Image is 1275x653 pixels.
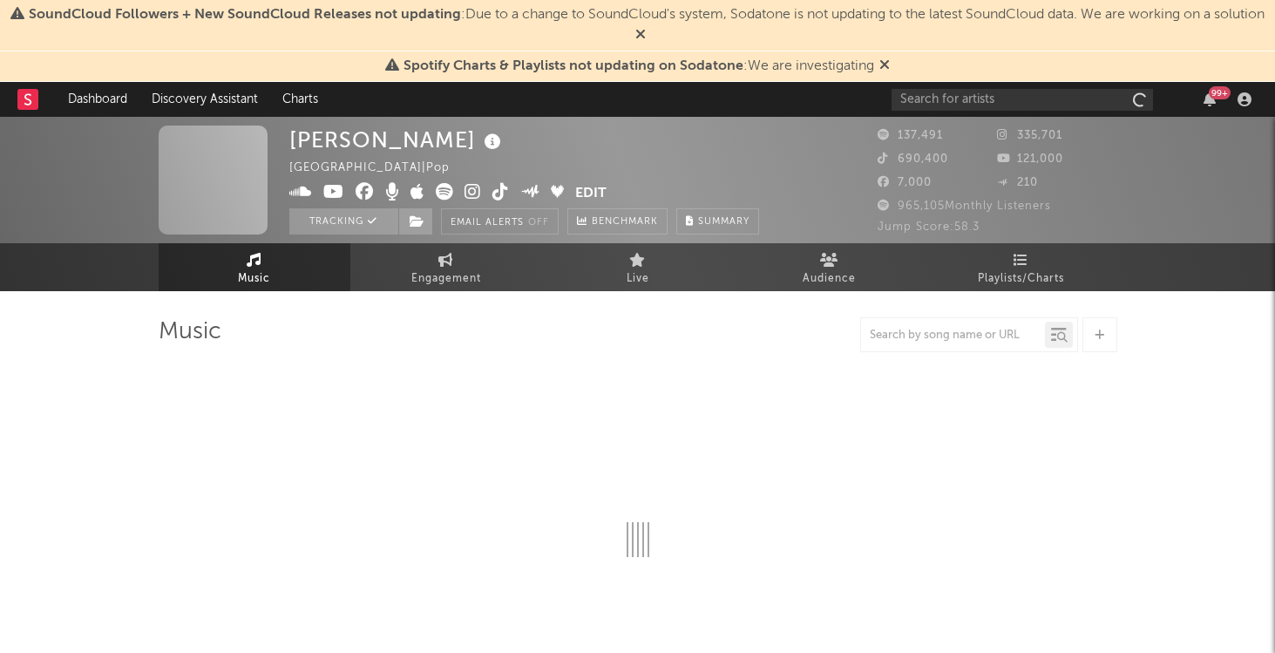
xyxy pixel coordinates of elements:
a: Music [159,243,350,291]
div: [GEOGRAPHIC_DATA] | Pop [289,158,470,179]
span: Jump Score: 58.3 [878,221,980,233]
button: Summary [676,208,759,235]
input: Search for artists [892,89,1153,111]
a: Benchmark [567,208,668,235]
span: : Due to a change to SoundCloud's system, Sodatone is not updating to the latest SoundCloud data.... [29,8,1265,22]
a: Charts [270,82,330,117]
a: Engagement [350,243,542,291]
div: 99 + [1209,86,1231,99]
span: Playlists/Charts [978,269,1064,289]
span: SoundCloud Followers + New SoundCloud Releases not updating [29,8,461,22]
span: Music [238,269,270,289]
button: Tracking [289,208,398,235]
span: : We are investigating [404,59,874,73]
a: Live [542,243,734,291]
span: 7,000 [878,177,932,188]
a: Dashboard [56,82,139,117]
span: Live [627,269,649,289]
span: Spotify Charts & Playlists not updating on Sodatone [404,59,743,73]
span: Dismiss [635,29,646,43]
input: Search by song name or URL [861,329,1045,343]
button: Email AlertsOff [441,208,559,235]
a: Discovery Assistant [139,82,270,117]
span: 965,105 Monthly Listeners [878,201,1051,212]
span: Dismiss [879,59,890,73]
span: Engagement [411,269,481,289]
span: Summary [698,217,749,227]
span: 690,400 [878,153,948,165]
em: Off [528,218,549,228]
span: Benchmark [592,212,658,233]
button: 99+ [1204,92,1216,106]
a: Audience [734,243,926,291]
span: 121,000 [997,153,1063,165]
div: [PERSON_NAME] [289,126,505,154]
span: 335,701 [997,130,1062,141]
span: 137,491 [878,130,943,141]
a: Playlists/Charts [926,243,1117,291]
span: Audience [803,269,856,289]
span: 210 [997,177,1038,188]
button: Edit [575,183,607,205]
